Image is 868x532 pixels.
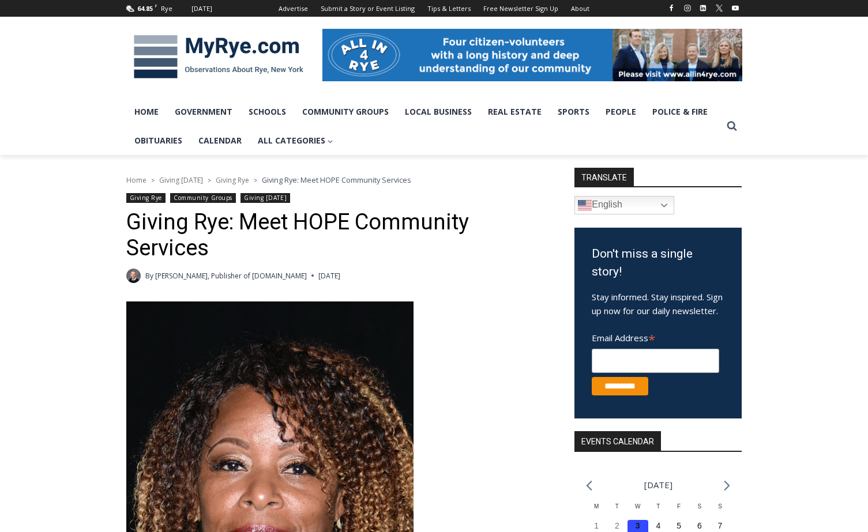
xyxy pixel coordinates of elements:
[480,97,550,126] a: Real Estate
[574,196,674,214] a: English
[644,97,716,126] a: Police & Fire
[648,502,669,520] div: Thursday
[318,270,340,281] time: [DATE]
[190,126,250,155] a: Calendar
[578,198,592,212] img: en
[677,503,681,510] span: F
[155,271,307,281] a: [PERSON_NAME], Publisher of [DOMAIN_NAME]
[718,521,723,530] time: 7
[627,502,648,520] div: Wednesday
[586,480,592,491] a: Previous month
[697,521,702,530] time: 6
[722,116,742,137] button: View Search Form
[126,209,544,262] h1: Giving Rye: Meet HOPE Community Services
[677,521,681,530] time: 5
[607,502,627,520] div: Tuesday
[710,502,731,520] div: Sunday
[216,175,249,185] a: Giving Rye
[126,27,311,87] img: MyRye.com
[592,245,724,281] h3: Don't miss a single story!
[126,97,167,126] a: Home
[689,502,710,520] div: Saturday
[126,97,722,156] nav: Primary Navigation
[668,502,689,520] div: Friday
[126,126,190,155] a: Obituaries
[262,175,411,185] span: Giving Rye: Meet HOPE Community Services
[635,503,640,510] span: W
[592,290,724,318] p: Stay informed. Stay inspired. Sign up now for our daily newsletter.
[724,480,730,491] a: Next month
[697,503,701,510] span: S
[718,503,722,510] span: S
[728,1,742,15] a: YouTube
[322,29,742,81] img: All in for Rye
[656,521,660,530] time: 4
[126,193,166,203] a: Giving Rye
[615,521,619,530] time: 2
[598,97,644,126] a: People
[137,4,153,13] span: 64.85
[594,503,599,510] span: M
[397,97,480,126] a: Local Business
[696,1,710,15] a: Linkedin
[161,3,172,14] div: Rye
[208,176,211,184] span: >
[664,1,678,15] a: Facebook
[681,1,694,15] a: Instagram
[574,431,661,451] h2: Events Calendar
[170,193,235,203] a: Community Groups
[126,175,146,185] a: Home
[241,97,294,126] a: Schools
[159,175,203,185] a: Giving [DATE]
[294,97,397,126] a: Community Groups
[250,126,341,155] a: All Categories
[126,269,141,283] a: Author image
[574,168,634,186] strong: TRANSLATE
[586,502,607,520] div: Monday
[258,134,333,147] span: All Categories
[636,521,640,530] time: 3
[656,503,660,510] span: T
[167,97,241,126] a: Government
[592,326,719,347] label: Email Address
[155,2,157,9] span: F
[712,1,726,15] a: X
[151,176,155,184] span: >
[594,521,599,530] time: 1
[191,3,212,14] div: [DATE]
[241,193,290,203] a: Giving [DATE]
[126,174,544,186] nav: Breadcrumbs
[145,270,153,281] span: By
[615,503,619,510] span: T
[254,176,257,184] span: >
[550,97,598,126] a: Sports
[644,477,672,493] li: [DATE]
